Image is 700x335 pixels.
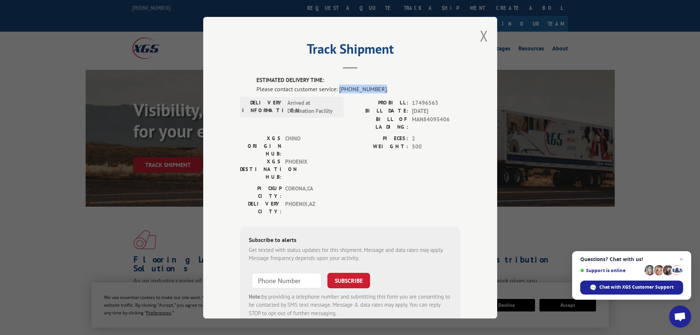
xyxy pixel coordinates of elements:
label: BILL OF LADING: [350,115,408,131]
div: Please contact customer service: [PHONE_NUMBER]. [256,84,460,93]
label: DELIVERY INFORMATION: [242,99,284,115]
span: Support is online [580,268,642,273]
div: Get texted with status updates for this shipment. Message and data rates may apply. Message frequ... [249,246,452,262]
div: by providing a telephone number and submitting this form you are consenting to be contacted by SM... [249,292,452,317]
strong: Note: [249,293,262,300]
span: 500 [412,143,460,151]
span: CORONA , CA [285,184,335,200]
span: Questions? Chat with us! [580,256,683,262]
span: CHINO [285,134,335,157]
span: PHOENIX , AZ [285,200,335,215]
span: PHOENIX [285,157,335,181]
label: PROBILL: [350,99,408,107]
span: [DATE] [412,107,460,115]
span: MAN84095406 [412,115,460,131]
h2: Track Shipment [240,44,460,58]
span: Close chat [677,255,686,264]
label: PICKUP CITY: [240,184,281,200]
span: 2 [412,134,460,143]
label: BILL DATE: [350,107,408,115]
label: XGS ORIGIN HUB: [240,134,281,157]
div: Subscribe to alerts [249,235,452,246]
div: Chat with XGS Customer Support [580,281,683,295]
span: Arrived at Destination Facility [287,99,337,115]
button: SUBSCRIBE [327,272,370,288]
span: Chat with XGS Customer Support [599,284,674,291]
div: Open chat [669,306,691,328]
input: Phone Number [252,272,322,288]
label: PIECES: [350,134,408,143]
label: DELIVERY CITY: [240,200,281,215]
label: XGS DESTINATION HUB: [240,157,281,181]
label: ESTIMATED DELIVERY TIME: [256,76,460,85]
label: WEIGHT: [350,143,408,151]
span: 17496563 [412,99,460,107]
button: Close modal [480,26,488,46]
